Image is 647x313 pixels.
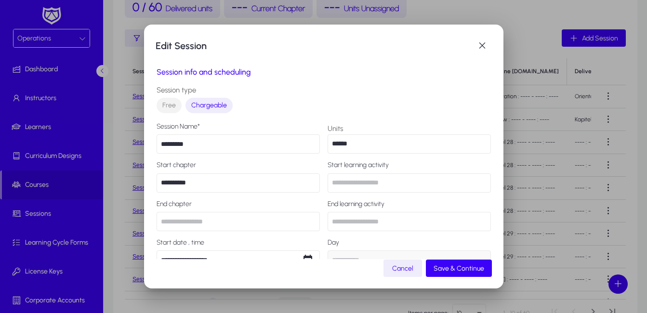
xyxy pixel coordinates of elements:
button: Cancel [383,260,422,277]
h1: Edit Session [156,38,473,53]
span: Save & Continue [434,264,484,273]
span: Chargeable [191,101,227,110]
label: Start chapter [157,161,320,169]
mat-chip-listbox: Session type selection [157,96,320,115]
span: Cancel [392,264,413,273]
label: Session type [157,84,320,96]
span: Free [162,101,176,110]
p: Session info and scheduling [157,67,491,77]
label: Start learning activity [328,161,491,169]
label: Units [328,124,343,133]
label: End learning activity [328,200,491,208]
button: Open calendar [298,250,317,270]
label: Session Name* [157,123,320,130]
label: Day [328,239,491,247]
button: Save & Continue [426,260,492,277]
label: End chapter [157,200,320,208]
label: Start date , time [157,239,320,247]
